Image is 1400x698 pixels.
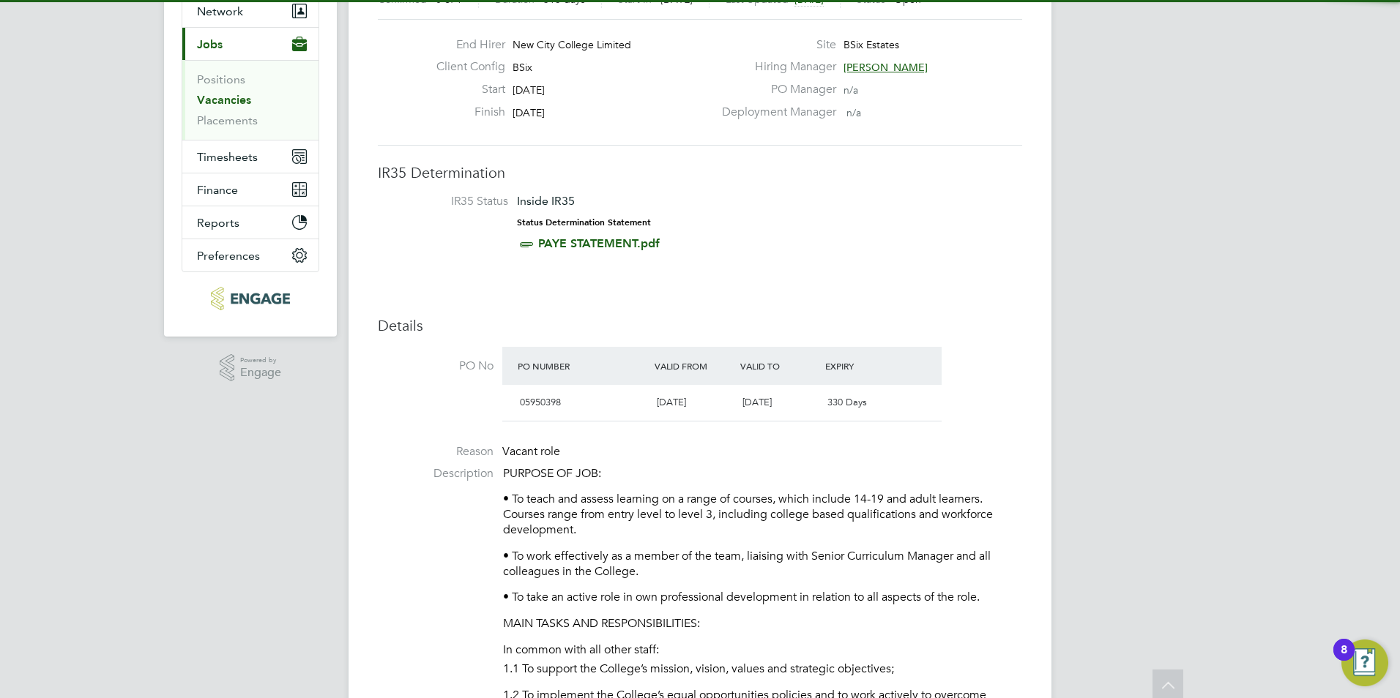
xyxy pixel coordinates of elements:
[538,236,660,250] a: PAYE STATEMENT.pdf
[503,616,1022,631] p: MAIN TASKS AND RESPONSIBILITIES:
[517,194,575,208] span: Inside IR35
[513,38,631,51] span: New City College Limited
[182,60,319,140] div: Jobs
[182,140,319,173] button: Timesheets
[844,61,928,74] span: [PERSON_NAME]
[502,444,560,459] span: Vacant role
[742,396,772,408] span: [DATE]
[425,105,505,120] label: Finish
[513,83,545,97] span: [DATE]
[182,206,319,239] button: Reports
[197,93,251,107] a: Vacancies
[378,359,494,374] label: PO No
[713,59,836,75] label: Hiring Manager
[197,183,238,197] span: Finance
[182,287,319,310] a: Go to home page
[378,466,494,481] label: Description
[737,353,822,379] div: Valid To
[197,72,245,86] a: Positions
[657,396,686,408] span: [DATE]
[378,316,1022,335] h3: Details
[182,28,319,60] button: Jobs
[197,37,223,51] span: Jobs
[197,216,239,230] span: Reports
[197,249,260,263] span: Preferences
[513,61,532,74] span: BSix
[503,466,1022,481] p: PURPOSE OF JOB:
[240,354,281,367] span: Powered by
[503,661,1022,677] p: 1.1 To support the College’s mission, vision, values and strategic objectives;
[520,396,561,408] span: 05950398
[425,37,505,53] label: End Hirer
[1341,650,1347,669] div: 8
[197,113,258,127] a: Placements
[651,353,737,379] div: Valid From
[844,83,858,97] span: n/a
[513,106,545,119] span: [DATE]
[822,353,907,379] div: Expiry
[182,173,319,206] button: Finance
[378,163,1022,182] h3: IR35 Determination
[240,367,281,379] span: Engage
[197,4,243,18] span: Network
[1341,639,1388,686] button: Open Resource Center, 8 new notifications
[378,444,494,459] label: Reason
[425,82,505,97] label: Start
[844,38,899,51] span: BSix Estates
[182,239,319,271] button: Preferences
[713,82,836,97] label: PO Manager
[220,354,282,382] a: Powered byEngage
[503,549,1022,579] p: • To work effectively as a member of the team, liaising with Senior Curriculum Manager and all co...
[713,105,836,120] label: Deployment Manager
[846,106,861,119] span: n/a
[713,37,836,53] label: Site
[514,353,651,379] div: PO Number
[827,396,867,408] span: 330 Days
[392,194,508,209] label: IR35 Status
[197,150,258,164] span: Timesheets
[503,590,1022,605] p: • To take an active role in own professional development in relation to all aspects of the role.
[425,59,505,75] label: Client Config
[517,217,651,228] strong: Status Determination Statement
[503,492,1022,537] p: • To teach and assess learning on a range of courses, which include 14-19 and adult learners. Cou...
[503,642,1022,661] li: In common with all other staff:
[211,287,289,310] img: carbonrecruitment-logo-retina.png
